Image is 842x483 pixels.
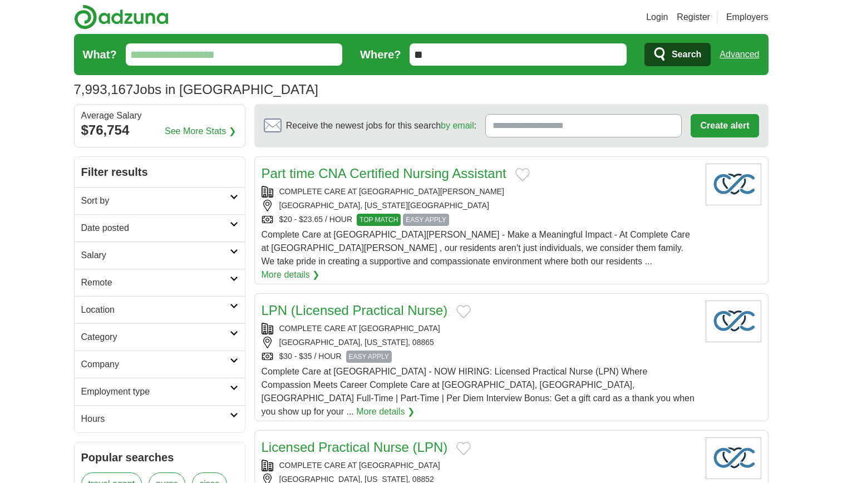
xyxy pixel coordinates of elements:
h2: Sort by [81,194,230,208]
img: Company logo [706,164,761,205]
a: Part time CNA Certified Nursing Assistant [262,166,506,181]
h2: Filter results [75,157,245,187]
div: COMPLETE CARE AT [GEOGRAPHIC_DATA] [262,323,697,334]
div: $76,754 [81,120,238,140]
a: Employment type [75,378,245,405]
h2: Location [81,303,230,317]
a: Employers [726,11,769,24]
a: Sort by [75,187,245,214]
button: Create alert [691,114,759,137]
button: Search [644,43,711,66]
a: Hours [75,405,245,432]
h2: Employment type [81,385,230,398]
h2: Popular searches [81,449,238,466]
span: Complete Care at [GEOGRAPHIC_DATA] - NOW HIRING: Licensed Practical Nurse (LPN) Where Compassion ... [262,367,695,416]
a: Advanced [720,43,759,66]
div: [GEOGRAPHIC_DATA], [US_STATE], 08865 [262,337,697,348]
a: Date posted [75,214,245,241]
a: Login [646,11,668,24]
a: Licensed Practical Nurse (LPN) [262,440,448,455]
a: Remote [75,269,245,296]
h2: Remote [81,276,230,289]
div: COMPLETE CARE AT [GEOGRAPHIC_DATA] [262,460,697,471]
h1: Jobs in [GEOGRAPHIC_DATA] [74,82,318,97]
a: See More Stats ❯ [165,125,236,138]
img: Adzuna logo [74,4,169,29]
h2: Company [81,358,230,371]
div: COMPLETE CARE AT [GEOGRAPHIC_DATA][PERSON_NAME] [262,186,697,198]
a: Category [75,323,245,351]
a: More details ❯ [356,405,415,418]
span: Receive the newest jobs for this search : [286,119,476,132]
div: [GEOGRAPHIC_DATA], [US_STATE][GEOGRAPHIC_DATA] [262,200,697,211]
button: Add to favorite jobs [515,168,530,181]
button: Add to favorite jobs [456,442,471,455]
span: 7,993,167 [74,80,134,100]
span: EASY APPLY [346,351,392,363]
label: What? [83,46,117,63]
a: Company [75,351,245,378]
label: Where? [360,46,401,63]
span: Search [672,43,701,66]
h2: Hours [81,412,230,426]
h2: Category [81,331,230,344]
button: Add to favorite jobs [456,305,471,318]
a: Location [75,296,245,323]
div: $30 - $35 / HOUR [262,351,697,363]
h2: Salary [81,249,230,262]
a: Salary [75,241,245,269]
h2: Date posted [81,221,230,235]
span: EASY APPLY [403,214,449,226]
img: Company logo [706,300,761,342]
span: Complete Care at [GEOGRAPHIC_DATA][PERSON_NAME] - Make a Meaningful Impact - At Complete Care at ... [262,230,690,266]
a: More details ❯ [262,268,320,282]
a: LPN (Licensed Practical Nurse) [262,303,448,318]
img: Company logo [706,437,761,479]
a: by email [441,121,474,130]
div: Average Salary [81,111,238,120]
a: Register [677,11,710,24]
div: $20 - $23.65 / HOUR [262,214,697,226]
span: TOP MATCH [357,214,401,226]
